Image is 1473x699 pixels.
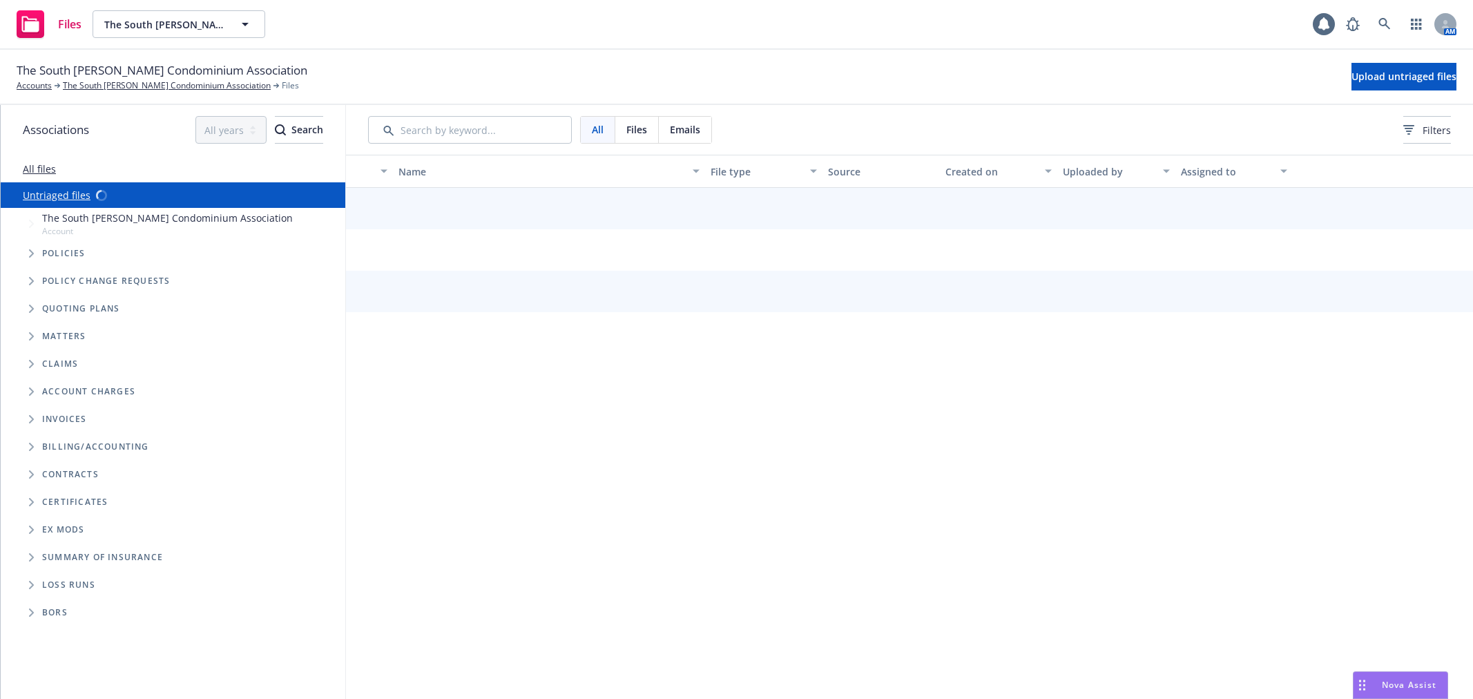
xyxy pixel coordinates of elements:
[23,121,89,139] span: Associations
[1175,155,1293,188] button: Assigned to
[42,332,86,341] span: Matters
[275,116,323,144] button: SearchSearch
[592,122,604,137] span: All
[1351,63,1456,90] button: Upload untriaged files
[1353,671,1448,699] button: Nova Assist
[1063,164,1154,179] div: Uploaded by
[42,609,68,617] span: BORs
[11,5,87,44] a: Files
[1351,70,1456,83] span: Upload untriaged files
[42,360,78,368] span: Claims
[42,277,170,285] span: Policy change requests
[275,124,286,135] svg: Search
[42,498,108,506] span: Certificates
[17,61,307,79] span: The South [PERSON_NAME] Condominium Association
[1,433,345,626] div: Folder Tree Example
[282,79,299,92] span: Files
[822,155,940,188] button: Source
[93,10,265,38] button: The South [PERSON_NAME] Condominium Association
[58,19,81,30] span: Files
[1423,123,1451,137] span: Filters
[1339,10,1367,38] a: Report a Bug
[705,155,822,188] button: File type
[42,387,135,396] span: Account charges
[398,164,684,179] div: Name
[42,470,99,479] span: Contracts
[42,249,86,258] span: Policies
[104,17,224,32] span: The South [PERSON_NAME] Condominium Association
[1382,679,1436,691] span: Nova Assist
[42,415,87,423] span: Invoices
[42,225,293,237] span: Account
[23,188,90,202] a: Untriaged files
[1,208,345,433] div: Tree Example
[393,155,705,188] button: Name
[42,305,120,313] span: Quoting plans
[940,155,1057,188] button: Created on
[828,164,934,179] div: Source
[1403,123,1451,137] span: Filters
[17,79,52,92] a: Accounts
[1403,10,1430,38] a: Switch app
[42,211,293,225] span: The South [PERSON_NAME] Condominium Association
[63,79,271,92] a: The South [PERSON_NAME] Condominium Association
[42,581,95,589] span: Loss Runs
[945,164,1037,179] div: Created on
[1354,672,1371,698] div: Drag to move
[1181,164,1272,179] div: Assigned to
[1403,116,1451,144] button: Filters
[1057,155,1175,188] button: Uploaded by
[670,122,700,137] span: Emails
[275,117,323,143] div: Search
[42,526,84,534] span: Ex Mods
[42,443,149,451] span: Billing/Accounting
[711,164,802,179] div: File type
[42,553,163,562] span: Summary of insurance
[368,116,572,144] input: Search by keyword...
[23,162,56,175] a: All files
[626,122,647,137] span: Files
[1371,10,1398,38] a: Search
